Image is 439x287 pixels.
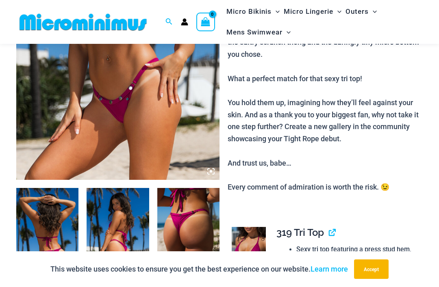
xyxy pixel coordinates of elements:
[50,263,348,275] p: This website uses cookies to ensure you get the best experience on our website.
[296,244,416,280] li: Sexy tri top featuring a press stud hem, securely sitting under the bust for a confident fit.
[369,1,377,22] span: Menu Toggle
[196,13,215,31] a: View Shopping Cart, empty
[333,1,341,22] span: Menu Toggle
[311,265,348,273] a: Learn more
[284,1,333,22] span: Micro Lingerie
[181,18,188,26] a: Account icon link
[346,1,369,22] span: Outers
[354,259,389,279] button: Accept
[283,22,291,43] span: Menu Toggle
[165,17,173,27] a: Search icon link
[343,1,379,22] a: OutersMenu ToggleMenu Toggle
[226,22,283,43] span: Mens Swimwear
[272,1,280,22] span: Menu Toggle
[16,13,150,31] img: MM SHOP LOGO FLAT
[16,188,78,281] img: Tight Rope Pink 319 Top 4228 Thong
[87,188,149,281] img: Tight Rope Pink 319 Top 4228 Thong
[276,227,324,238] span: 319 Tri Top
[232,227,266,278] img: Tight Rope Pink 319 Top
[282,1,343,22] a: Micro LingerieMenu ToggleMenu Toggle
[226,1,272,22] span: Micro Bikinis
[224,1,282,22] a: Micro BikinisMenu ToggleMenu Toggle
[157,188,219,281] img: Tight Rope Pink 4228 Thong
[224,22,293,43] a: Mens SwimwearMenu ToggleMenu Toggle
